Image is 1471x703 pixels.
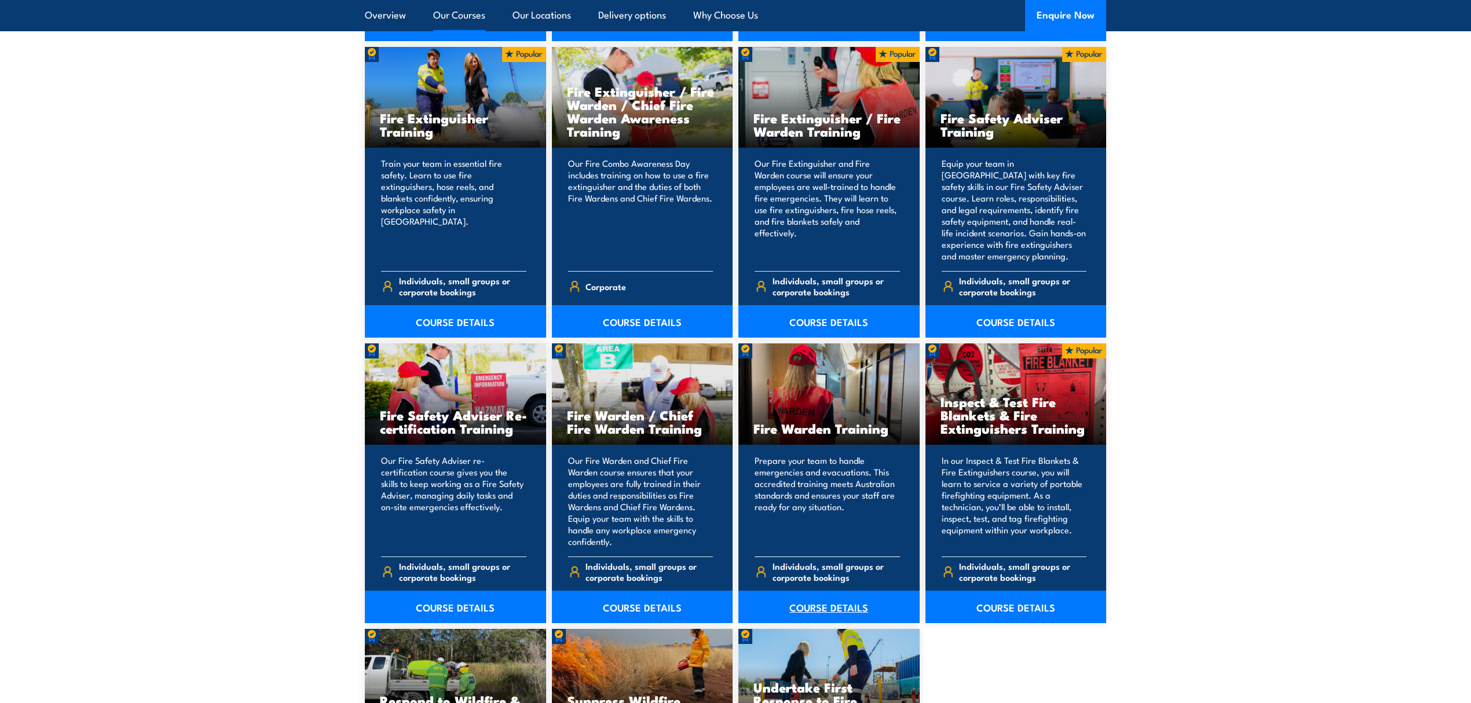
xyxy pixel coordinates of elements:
span: Individuals, small groups or corporate bookings [959,275,1086,297]
a: COURSE DETAILS [365,591,546,623]
span: Individuals, small groups or corporate bookings [586,561,713,583]
p: Our Fire Combo Awareness Day includes training on how to use a fire extinguisher and the duties o... [568,158,713,262]
p: Our Fire Safety Adviser re-certification course gives you the skills to keep working as a Fire Sa... [381,455,526,547]
h3: Fire Extinguisher / Fire Warden / Chief Fire Warden Awareness Training [567,85,718,138]
span: Individuals, small groups or corporate bookings [773,561,900,583]
a: COURSE DETAILS [738,591,920,623]
p: Train your team in essential fire safety. Learn to use fire extinguishers, hose reels, and blanke... [381,158,526,262]
h3: Fire Extinguisher Training [380,111,531,138]
a: COURSE DETAILS [925,591,1107,623]
p: Prepare your team to handle emergencies and evacuations. This accredited training meets Australia... [755,455,900,547]
span: Individuals, small groups or corporate bookings [399,275,526,297]
h3: Fire Safety Adviser Training [941,111,1092,138]
h3: Fire Warden / Chief Fire Warden Training [567,408,718,435]
a: COURSE DETAILS [925,305,1107,338]
span: Corporate [586,277,626,295]
a: COURSE DETAILS [365,305,546,338]
p: Our Fire Extinguisher and Fire Warden course will ensure your employees are well-trained to handl... [755,158,900,262]
h3: Fire Warden Training [753,422,905,435]
a: COURSE DETAILS [738,305,920,338]
a: COURSE DETAILS [552,591,733,623]
span: Individuals, small groups or corporate bookings [959,561,1086,583]
h3: Fire Safety Adviser Re-certification Training [380,408,531,435]
span: Individuals, small groups or corporate bookings [399,561,526,583]
p: Our Fire Warden and Chief Fire Warden course ensures that your employees are fully trained in the... [568,455,713,547]
p: In our Inspect & Test Fire Blankets & Fire Extinguishers course, you will learn to service a vari... [942,455,1087,547]
h3: Inspect & Test Fire Blankets & Fire Extinguishers Training [941,395,1092,435]
a: COURSE DETAILS [552,305,733,338]
p: Equip your team in [GEOGRAPHIC_DATA] with key fire safety skills in our Fire Safety Adviser cours... [942,158,1087,262]
span: Individuals, small groups or corporate bookings [773,275,900,297]
h3: Fire Extinguisher / Fire Warden Training [753,111,905,138]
